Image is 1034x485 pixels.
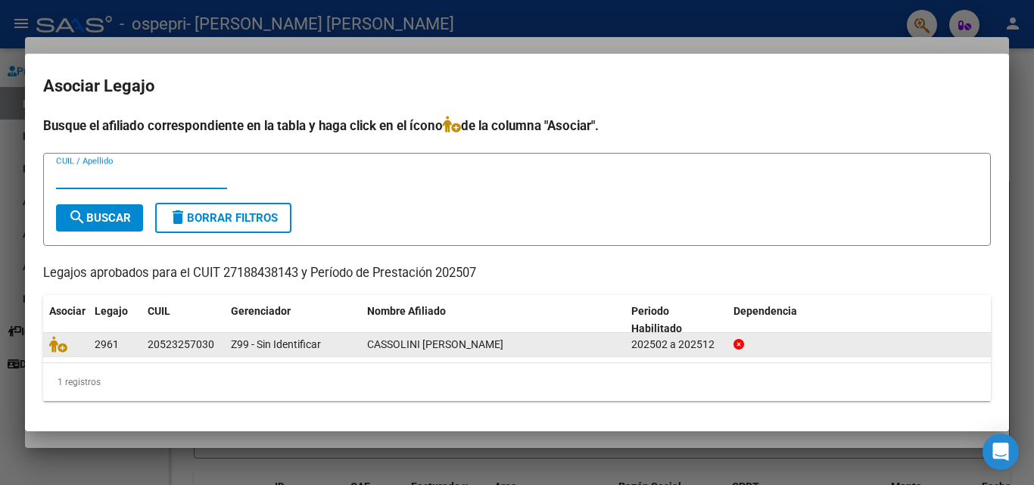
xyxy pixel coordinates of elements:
span: Periodo Habilitado [631,305,682,334]
mat-icon: delete [169,208,187,226]
span: Dependencia [733,305,797,317]
span: Nombre Afiliado [367,305,446,317]
datatable-header-cell: Dependencia [727,295,992,345]
datatable-header-cell: Asociar [43,295,89,345]
span: Buscar [68,211,131,225]
p: Legajos aprobados para el CUIT 27188438143 y Período de Prestación 202507 [43,264,991,283]
span: CUIL [148,305,170,317]
span: Asociar [49,305,86,317]
datatable-header-cell: Nombre Afiliado [361,295,625,345]
button: Buscar [56,204,143,232]
div: 1 registros [43,363,991,401]
h4: Busque el afiliado correspondiente en la tabla y haga click en el ícono de la columna "Asociar". [43,116,991,135]
datatable-header-cell: CUIL [142,295,225,345]
span: 2961 [95,338,119,350]
datatable-header-cell: Periodo Habilitado [625,295,727,345]
span: Borrar Filtros [169,211,278,225]
h2: Asociar Legajo [43,72,991,101]
span: Gerenciador [231,305,291,317]
button: Borrar Filtros [155,203,291,233]
datatable-header-cell: Legajo [89,295,142,345]
span: Z99 - Sin Identificar [231,338,321,350]
div: Open Intercom Messenger [983,434,1019,470]
div: 202502 a 202512 [631,336,721,353]
span: CASSOLINI PAYALAF BENJAMIN [367,338,503,350]
mat-icon: search [68,208,86,226]
div: 20523257030 [148,336,214,353]
span: Legajo [95,305,128,317]
datatable-header-cell: Gerenciador [225,295,361,345]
